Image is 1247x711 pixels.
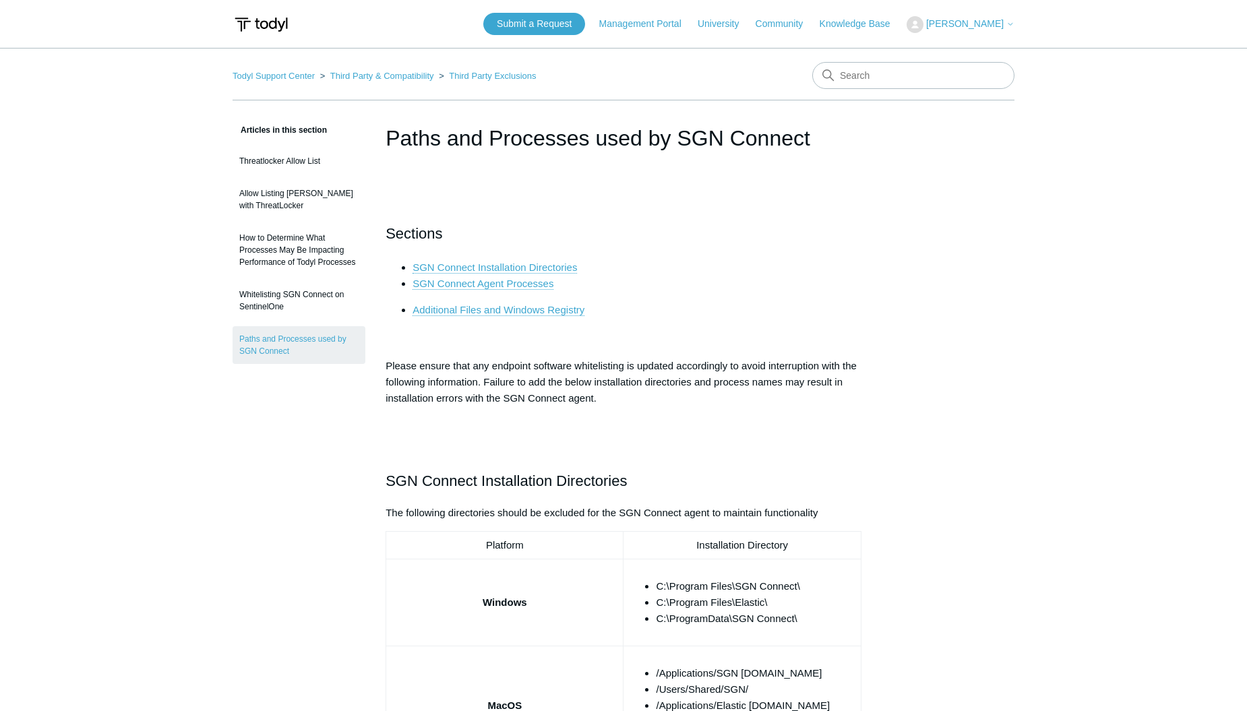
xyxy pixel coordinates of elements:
td: Installation Directory [623,532,861,559]
span: SGN Connect Installation Directories [386,472,627,489]
a: How to Determine What Processes May Be Impacting Performance of Todyl Processes [233,225,365,275]
span: Articles in this section [233,125,327,135]
input: Search [812,62,1014,89]
td: Platform [386,532,623,559]
span: Please ensure that any endpoint software whitelisting is updated accordingly to avoid interruptio... [386,360,857,404]
a: Allow Listing [PERSON_NAME] with ThreatLocker [233,181,365,218]
a: Submit a Request [483,13,585,35]
a: SGN Connect Installation Directories [413,261,577,274]
a: Third Party Exclusions [449,71,536,81]
li: Todyl Support Center [233,71,317,81]
strong: Windows [483,596,527,608]
img: Todyl Support Center Help Center home page [233,12,290,37]
a: Third Party & Compatibility [330,71,434,81]
h2: Sections [386,222,861,245]
li: C:\Program Files\SGN Connect\ [656,578,855,594]
button: [PERSON_NAME] [907,16,1014,33]
a: Todyl Support Center [233,71,315,81]
strong: MacOS [487,700,522,711]
li: C:\ProgramData\SGN Connect\ [656,611,855,627]
a: Community [756,17,817,31]
span: The following directories should be excluded for the SGN Connect agent to maintain functionality [386,507,818,518]
a: University [698,17,752,31]
span: SGN Connect Agent Processes [413,278,553,289]
a: Additional Files and Windows Registry [413,304,584,316]
li: Third Party & Compatibility [317,71,437,81]
li: Third Party Exclusions [436,71,536,81]
li: C:\Program Files\Elastic\ [656,594,855,611]
a: SGN Connect Agent Processes [413,278,553,290]
a: Paths and Processes used by SGN Connect [233,326,365,364]
h1: Paths and Processes used by SGN Connect [386,122,861,154]
li: /Users/Shared/SGN/ [656,681,855,698]
a: Knowledge Base [820,17,904,31]
li: /Applications/SGN [DOMAIN_NAME] [656,665,855,681]
a: Management Portal [599,17,695,31]
span: [PERSON_NAME] [926,18,1004,29]
a: Threatlocker Allow List [233,148,365,174]
a: Whitelisting SGN Connect on SentinelOne [233,282,365,319]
